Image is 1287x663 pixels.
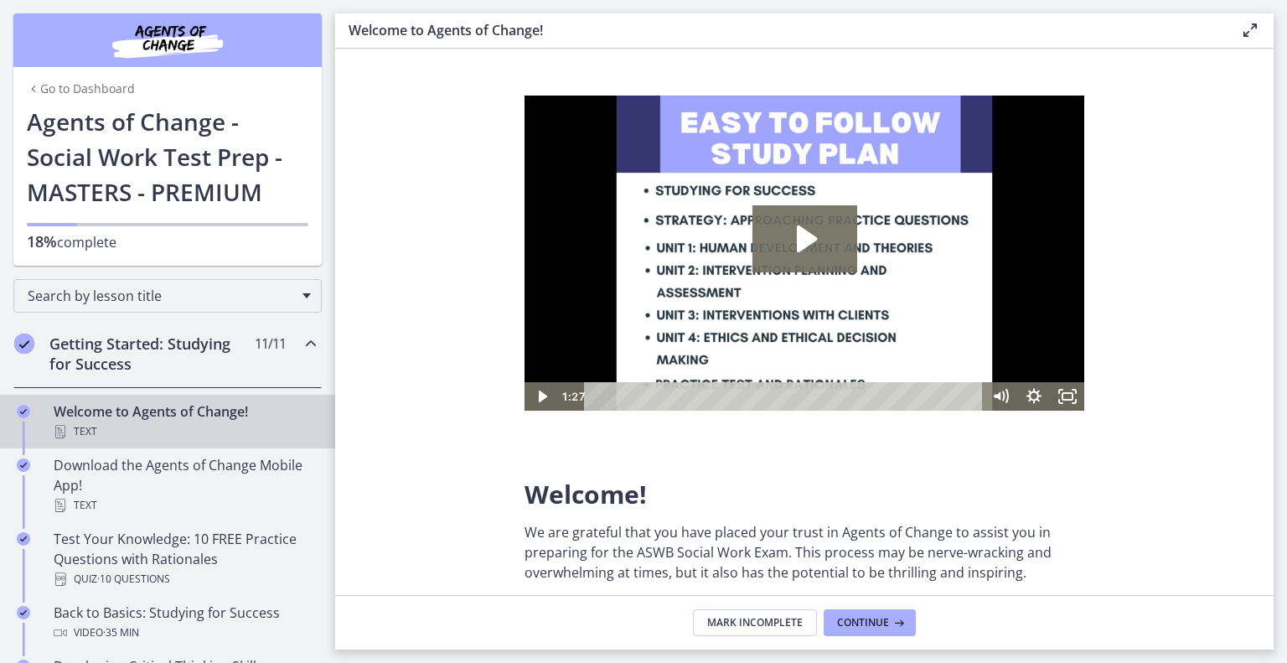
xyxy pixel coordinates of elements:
i: Completed [17,532,30,546]
div: Test Your Knowledge: 10 FREE Practice Questions with Rationales [54,529,315,589]
span: · 35 min [103,623,139,643]
div: Download the Agents of Change Mobile App! [54,455,315,515]
button: Mute [459,287,493,315]
i: Completed [17,458,30,472]
div: Welcome to Agents of Change! [54,401,315,442]
h1: Agents of Change - Social Work Test Prep - MASTERS - PREMIUM [27,104,308,210]
button: Mark Incomplete [693,609,817,636]
button: Continue [824,609,916,636]
button: Show settings menu [493,287,526,315]
div: Search by lesson title [13,279,322,313]
h3: Welcome to Agents of Change! [349,20,1213,40]
div: Text [54,495,315,515]
i: Completed [14,334,34,354]
a: Go to Dashboard [27,80,135,97]
p: complete [27,231,308,252]
div: Video [54,623,315,643]
div: Back to Basics: Studying for Success [54,603,315,643]
i: Completed [17,606,30,619]
span: Welcome! [525,477,647,511]
span: Mark Incomplete [707,616,803,629]
p: We are grateful that you have placed your trust in Agents of Change to assist you in preparing fo... [525,522,1084,583]
div: Playbar [72,287,451,315]
button: Play Video: c1o6hcmjueu5qasqsu00.mp4 [228,110,333,177]
span: Continue [837,616,889,629]
button: Fullscreen [526,287,560,315]
span: · 10 Questions [97,569,170,589]
h2: Getting Started: Studying for Success [49,334,254,374]
div: Quiz [54,569,315,589]
img: Agents of Change Social Work Test Prep [67,20,268,60]
span: Search by lesson title [28,287,294,305]
i: Completed [17,405,30,418]
div: Text [54,422,315,442]
span: 11 / 11 [255,334,286,354]
span: 18% [27,231,57,251]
